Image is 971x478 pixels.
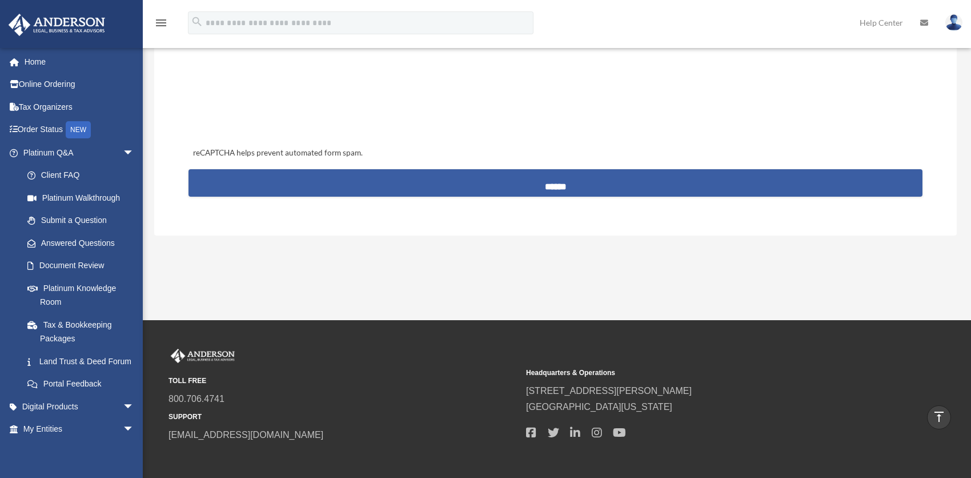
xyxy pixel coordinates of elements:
[168,430,323,440] a: [EMAIL_ADDRESS][DOMAIN_NAME]
[16,164,151,187] a: Client FAQ
[16,186,151,209] a: Platinum Walkthrough
[16,209,146,232] a: Submit a Question
[16,232,151,254] a: Answered Questions
[8,73,151,96] a: Online Ordering
[123,141,146,165] span: arrow_drop_down
[8,418,151,441] a: My Entitiesarrow_drop_down
[927,405,951,429] a: vertical_align_top
[16,313,151,350] a: Tax & Bookkeeping Packages
[66,121,91,138] div: NEW
[168,349,237,364] img: Anderson Advisors Platinum Portal
[8,395,151,418] a: Digital Productsarrow_drop_down
[168,411,518,423] small: SUPPORT
[5,14,109,36] img: Anderson Advisors Platinum Portal
[16,254,151,277] a: Document Review
[945,14,962,31] img: User Pic
[154,16,168,30] i: menu
[526,402,672,412] a: [GEOGRAPHIC_DATA][US_STATE]
[8,118,151,142] a: Order StatusNEW
[16,350,151,373] a: Land Trust & Deed Forum
[932,410,946,424] i: vertical_align_top
[16,277,151,313] a: Platinum Knowledge Room
[191,15,203,28] i: search
[8,95,151,118] a: Tax Organizers
[168,375,518,387] small: TOLL FREE
[8,50,151,73] a: Home
[526,386,692,396] a: [STREET_ADDRESS][PERSON_NAME]
[168,394,224,404] a: 800.706.4741
[526,367,876,379] small: Headquarters & Operations
[8,141,151,164] a: Platinum Q&Aarrow_drop_down
[16,373,151,396] a: Portal Feedback
[190,79,363,124] iframe: reCAPTCHA
[123,395,146,419] span: arrow_drop_down
[188,146,922,160] div: reCAPTCHA helps prevent automated form spam.
[154,20,168,30] a: menu
[123,418,146,441] span: arrow_drop_down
